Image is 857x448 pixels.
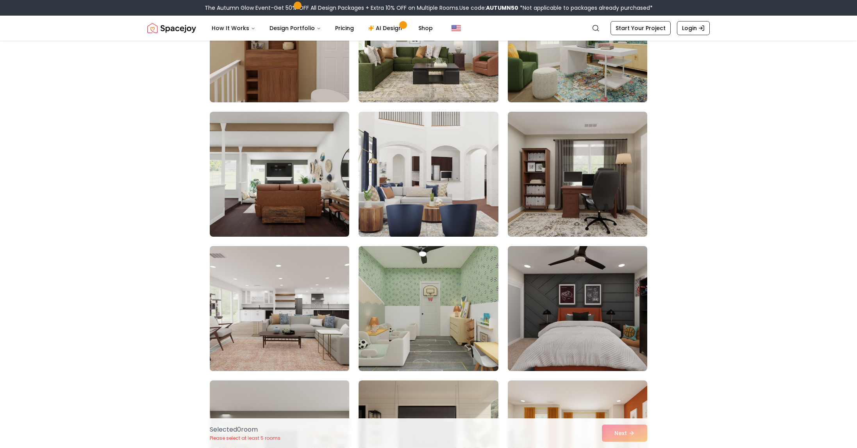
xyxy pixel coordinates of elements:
nav: Main [205,20,439,36]
img: Room room-6 [508,112,647,237]
nav: Global [147,16,710,41]
span: *Not applicable to packages already purchased* [518,4,653,12]
img: Room room-5 [359,112,498,237]
img: Room room-8 [359,246,498,371]
img: United States [452,23,461,33]
img: Room room-9 [508,246,647,371]
button: How It Works [205,20,262,36]
img: Spacejoy Logo [147,20,196,36]
div: The Autumn Glow Event-Get 50% OFF All Design Packages + Extra 10% OFF on Multiple Rooms. [205,4,653,12]
img: Room room-4 [210,112,349,237]
a: Shop [412,20,439,36]
p: Selected 0 room [210,425,280,434]
button: Design Portfolio [263,20,327,36]
a: Login [677,21,710,35]
a: AI Design [362,20,411,36]
a: Pricing [329,20,360,36]
img: Room room-7 [206,243,353,374]
span: Use code: [459,4,518,12]
a: Spacejoy [147,20,196,36]
b: AUTUMN50 [486,4,518,12]
p: Please select at least 5 rooms [210,435,280,441]
a: Start Your Project [611,21,671,35]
